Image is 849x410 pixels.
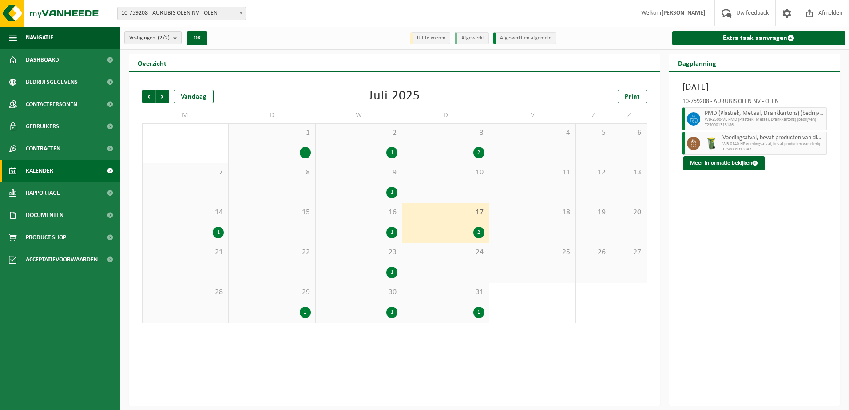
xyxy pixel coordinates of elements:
span: 7 [147,168,224,177]
span: 11 [494,168,571,177]
span: Bedrijfsgegevens [26,71,78,93]
div: 2 [473,147,484,158]
span: 1 [233,128,310,138]
span: Kalender [26,160,53,182]
span: 30 [320,288,397,297]
span: Product Shop [26,226,66,248]
span: 19 [580,208,607,217]
td: W [316,107,402,123]
span: Print [625,93,640,100]
span: 18 [494,208,571,217]
span: 26 [580,248,607,257]
td: Z [611,107,647,123]
span: 17 [407,208,484,217]
strong: [PERSON_NAME] [661,10,706,16]
a: Print [618,90,647,103]
li: Afgewerkt [455,32,489,44]
span: 10-759208 - AURUBIS OLEN NV - OLEN [117,7,246,20]
div: 10-759208 - AURUBIS OLEN NV - OLEN [682,99,827,107]
span: 29 [233,288,310,297]
span: 8 [233,168,310,177]
td: Z [576,107,611,123]
span: Vestigingen [129,32,170,45]
h2: Overzicht [129,54,175,71]
span: 2 [320,128,397,138]
span: Vorige [142,90,155,103]
span: 22 [233,248,310,257]
span: 23 [320,248,397,257]
td: D [229,107,315,123]
span: 6 [616,128,642,138]
li: Uit te voeren [410,32,450,44]
span: Voedingsafval, bevat producten van dierlijke oorsprong, onverpakt, categorie 3 [722,134,825,142]
button: Vestigingen(2/2) [124,31,182,44]
span: T250001313392 [722,147,825,152]
span: 15 [233,208,310,217]
span: 14 [147,208,224,217]
span: Dashboard [26,49,59,71]
div: 1 [300,307,311,318]
span: 10-759208 - AURUBIS OLEN NV - OLEN [118,7,246,20]
span: 21 [147,248,224,257]
div: 1 [386,227,397,238]
span: 31 [407,288,484,297]
div: 1 [386,187,397,198]
span: 24 [407,248,484,257]
span: 4 [494,128,571,138]
span: 20 [616,208,642,217]
div: 1 [386,267,397,278]
count: (2/2) [158,35,170,41]
td: V [489,107,576,123]
span: 10 [407,168,484,177]
span: 13 [616,168,642,177]
span: 9 [320,168,397,177]
h3: [DATE] [682,81,827,94]
button: OK [187,31,207,45]
span: Documenten [26,204,63,226]
button: Meer informatie bekijken [683,156,765,170]
span: WB-2500-VE PMD (Plastiek, Metaal, Drankkartons) (bedrijven) [705,117,825,122]
span: T250001313186 [705,122,825,128]
div: Vandaag [174,90,214,103]
img: WB-0140-HPE-GN-50 [705,137,718,150]
span: 28 [147,288,224,297]
span: Contactpersonen [26,93,77,115]
div: 1 [213,227,224,238]
h2: Dagplanning [669,54,725,71]
span: 16 [320,208,397,217]
td: M [142,107,229,123]
span: 5 [580,128,607,138]
span: Gebruikers [26,115,59,138]
li: Afgewerkt en afgemeld [493,32,556,44]
span: Contracten [26,138,60,160]
span: 3 [407,128,484,138]
div: 2 [473,227,484,238]
span: 12 [580,168,607,177]
div: 1 [300,147,311,158]
div: 1 [386,307,397,318]
div: Juli 2025 [369,90,420,103]
span: Volgende [156,90,169,103]
td: D [402,107,489,123]
span: 25 [494,248,571,257]
div: 1 [473,307,484,318]
span: 27 [616,248,642,257]
a: Extra taak aanvragen [672,31,846,45]
div: 1 [386,147,397,158]
span: Acceptatievoorwaarden [26,248,98,271]
span: Rapportage [26,182,60,204]
span: Navigatie [26,27,53,49]
span: WB-0140-HP voedingsafval, bevat producten van dierlijke oors [722,142,825,147]
span: PMD (Plastiek, Metaal, Drankkartons) (bedrijven) [705,110,825,117]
